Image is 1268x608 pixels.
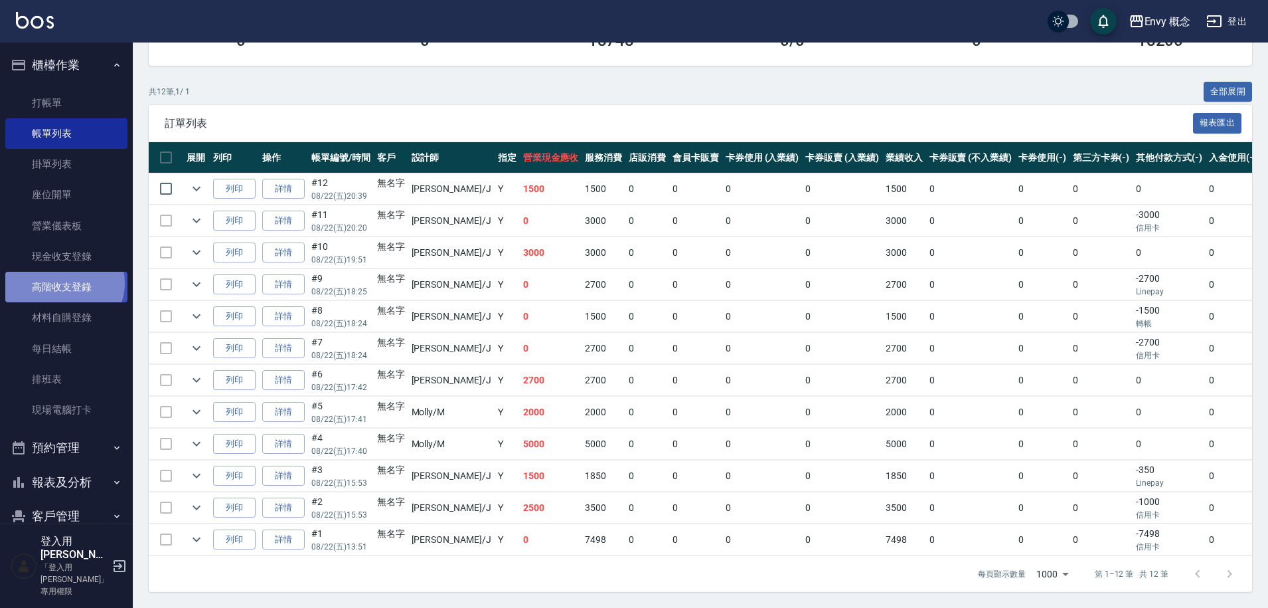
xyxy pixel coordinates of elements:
[582,333,625,364] td: 2700
[722,269,803,300] td: 0
[1015,142,1070,173] th: 卡券使用(-)
[669,524,722,556] td: 0
[213,466,256,486] button: 列印
[308,301,374,332] td: #8
[187,306,206,326] button: expand row
[669,142,722,173] th: 會員卡販賣
[1015,460,1070,492] td: 0
[495,333,520,364] td: Y
[374,142,408,173] th: 客戶
[308,492,374,524] td: #2
[1070,237,1133,268] td: 0
[669,365,722,396] td: 0
[625,365,669,396] td: 0
[262,466,305,486] a: 詳情
[882,269,926,300] td: 2700
[669,333,722,364] td: 0
[1070,301,1133,332] td: 0
[722,524,803,556] td: 0
[308,237,374,268] td: #10
[1015,333,1070,364] td: 0
[1145,13,1191,30] div: Envy 概念
[187,434,206,454] button: expand row
[722,365,803,396] td: 0
[408,333,495,364] td: [PERSON_NAME] /J
[377,527,405,541] div: 無名字
[308,429,374,460] td: #4
[311,190,370,202] p: 08/22 (五) 20:39
[5,88,127,118] a: 打帳單
[495,205,520,237] td: Y
[882,492,926,524] td: 3500
[311,541,370,553] p: 08/22 (五) 13:51
[802,524,882,556] td: 0
[1193,116,1242,129] a: 報表匯出
[1206,429,1260,460] td: 0
[377,304,405,318] div: 無名字
[495,365,520,396] td: Y
[1070,524,1133,556] td: 0
[308,365,374,396] td: #6
[262,402,305,423] a: 詳情
[308,460,374,492] td: #3
[187,179,206,199] button: expand row
[408,492,495,524] td: [PERSON_NAME] /J
[213,530,256,550] button: 列印
[308,142,374,173] th: 帳單編號/時間
[1015,237,1070,268] td: 0
[5,272,127,302] a: 高階收支登錄
[520,429,582,460] td: 5000
[1133,333,1206,364] td: -2700
[520,333,582,364] td: 0
[311,318,370,330] p: 08/22 (五) 18:24
[1070,397,1133,428] td: 0
[5,431,127,465] button: 預約管理
[722,173,803,205] td: 0
[5,334,127,364] a: 每日結帳
[1095,568,1168,580] p: 第 1–12 筆 共 12 筆
[1070,173,1133,205] td: 0
[520,205,582,237] td: 0
[213,179,256,199] button: 列印
[149,86,190,98] p: 共 12 筆, 1 / 1
[520,365,582,396] td: 2700
[495,142,520,173] th: 指定
[669,460,722,492] td: 0
[625,173,669,205] td: 0
[262,338,305,359] a: 詳情
[882,237,926,268] td: 3000
[495,397,520,428] td: Y
[16,12,54,29] img: Logo
[625,142,669,173] th: 店販消費
[213,274,256,295] button: 列印
[802,173,882,205] td: 0
[1015,397,1070,428] td: 0
[308,333,374,364] td: #7
[669,237,722,268] td: 0
[582,429,625,460] td: 5000
[308,397,374,428] td: #5
[1015,492,1070,524] td: 0
[582,142,625,173] th: 服務消費
[582,237,625,268] td: 3000
[308,205,374,237] td: #11
[722,205,803,237] td: 0
[183,142,210,173] th: 展開
[926,429,1015,460] td: 0
[213,370,256,391] button: 列印
[187,338,206,358] button: expand row
[408,173,495,205] td: [PERSON_NAME] /J
[495,173,520,205] td: Y
[625,492,669,524] td: 0
[802,205,882,237] td: 0
[722,429,803,460] td: 0
[377,431,405,445] div: 無名字
[262,274,305,295] a: 詳情
[187,530,206,550] button: expand row
[926,269,1015,300] td: 0
[187,402,206,422] button: expand row
[520,397,582,428] td: 2000
[495,492,520,524] td: Y
[582,492,625,524] td: 3500
[882,333,926,364] td: 2700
